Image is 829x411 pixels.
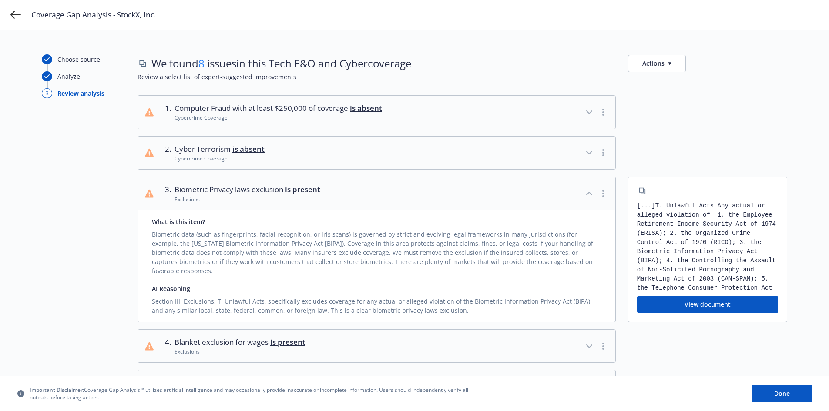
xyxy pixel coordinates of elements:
[175,144,265,155] span: Cyber Terrorism
[152,226,601,275] div: Biometric data (such as fingerprints, facial recognition, or iris scans) is governed by strict an...
[232,144,265,154] span: is absent
[42,88,52,98] div: 3
[152,284,601,293] div: AI Reasoning
[175,184,320,195] span: Biometric Privacy laws exclusion
[138,96,615,129] button: 1.Computer Fraud with at least $250,000 of coverage is absentCybercrime Coverage
[175,196,320,203] div: Exclusions
[30,386,473,401] span: Coverage Gap Analysis™ utilizes artificial intelligence and may occasionally provide inaccurate o...
[270,337,305,347] span: is present
[628,54,686,72] button: Actions
[138,137,615,170] button: 2.Cyber Terrorism is absentCybercrime Coverage
[152,293,601,315] div: Section III. Exclusions, T. Unlawful Acts, specifically excludes coverage for any actual or alleg...
[31,10,156,20] span: Coverage Gap Analysis - StockX, Inc.
[151,56,411,71] span: We found issues in this Tech E&O and Cyber coverage
[637,296,778,313] button: View document
[175,155,265,162] div: Cybercrime Coverage
[138,370,615,403] button: 5.Exclusion for anti-trust claims is presentExclusions
[57,72,80,81] div: Analyze
[161,184,171,203] div: 3 .
[161,337,171,356] div: 4 .
[138,177,615,210] button: 3.Biometric Privacy laws exclusion is presentExclusions
[637,201,778,291] div: [...] T. Unlawful Acts Any actual or alleged violation of: 1. the Employee Retirement Income Secu...
[175,103,382,114] span: Computer Fraud with at least $250,000 of coverage
[161,144,171,163] div: 2 .
[161,103,171,122] div: 1 .
[198,56,205,70] span: 8
[30,386,84,394] span: Important Disclaimer:
[175,114,382,121] div: Cybercrime Coverage
[175,337,305,348] span: Blanket exclusion for wages
[57,55,100,64] div: Choose source
[138,72,787,81] span: Review a select list of expert-suggested improvements
[774,389,790,398] span: Done
[285,184,320,194] span: is present
[628,55,686,72] button: Actions
[752,385,812,402] button: Done
[175,348,305,355] div: Exclusions
[138,330,615,363] button: 4.Blanket exclusion for wages is presentExclusions
[152,217,601,226] div: What is this item?
[57,89,104,98] div: Review analysis
[350,103,382,113] span: is absent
